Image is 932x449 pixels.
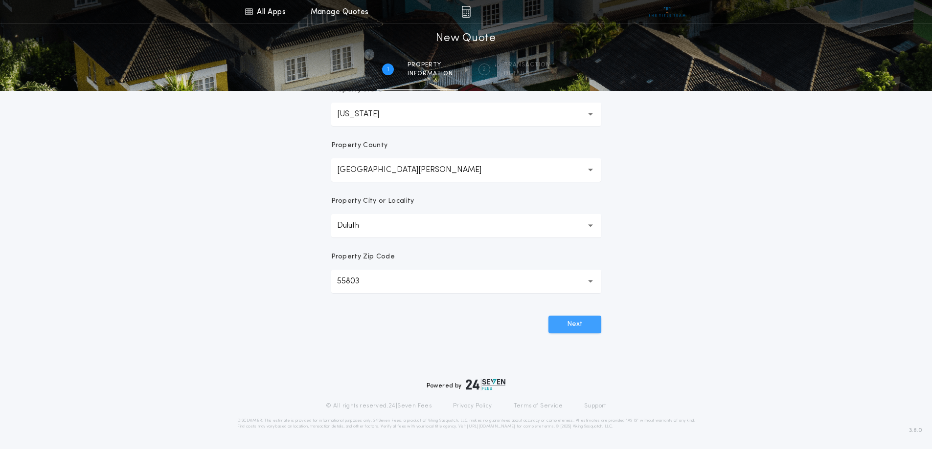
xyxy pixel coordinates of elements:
[331,103,601,126] button: [US_STATE]
[504,70,550,78] span: details
[909,426,922,435] span: 3.8.0
[337,276,375,287] p: 55803
[453,402,492,410] a: Privacy Policy
[514,402,563,410] a: Terms of Service
[331,214,601,237] button: Duluth
[436,31,496,46] h1: New Quote
[504,61,550,69] span: Transaction
[408,61,453,69] span: Property
[408,70,453,78] span: information
[427,379,506,390] div: Powered by
[337,108,395,120] p: [US_STATE]
[331,158,601,182] button: [GEOGRAPHIC_DATA][PERSON_NAME]
[649,7,685,17] img: vs-icon
[482,65,486,73] h2: 2
[466,379,506,390] img: logo
[337,220,375,232] p: Duluth
[584,402,606,410] a: Support
[461,6,471,18] img: img
[237,418,695,429] p: DISCLAIMER: This estimate is provided for informational purposes only. 24|Seven Fees, a product o...
[548,316,601,333] button: Next
[387,65,389,73] h2: 1
[331,252,395,262] p: Property Zip Code
[467,425,515,428] a: [URL][DOMAIN_NAME]
[331,196,414,206] p: Property City or Locality
[326,402,432,410] p: © All rights reserved. 24|Seven Fees
[331,270,601,293] button: 55803
[331,141,388,150] p: Property County
[337,164,497,176] p: [GEOGRAPHIC_DATA][PERSON_NAME]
